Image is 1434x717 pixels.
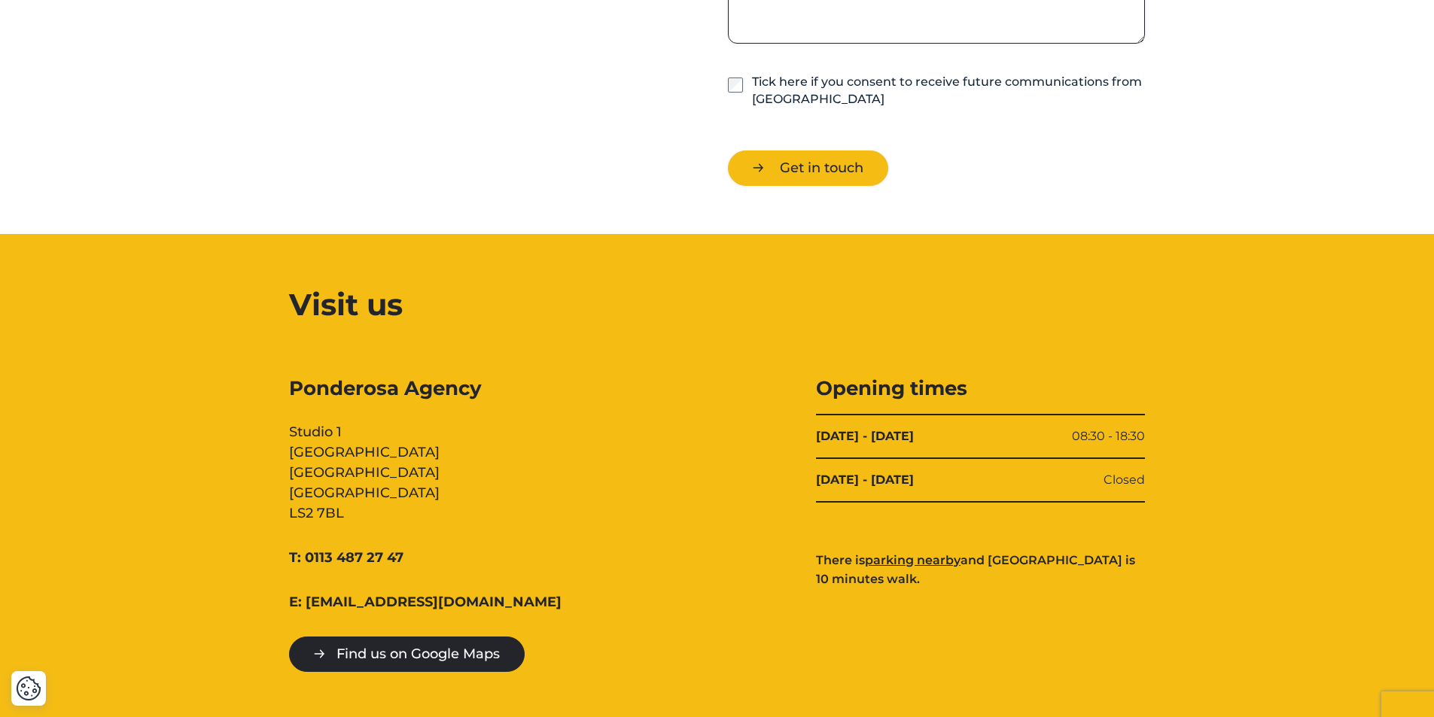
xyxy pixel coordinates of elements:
span: Ponderosa Agency [289,375,618,402]
img: Revisit consent button [16,676,41,701]
label: Tick here if you consent to receive future communications from [GEOGRAPHIC_DATA] [752,74,1144,108]
b: [DATE] - [DATE] [816,471,914,489]
span: Closed [1104,471,1145,489]
button: Cookie Settings [16,676,41,701]
a: parking nearby [865,553,961,567]
b: [DATE] - [DATE] [816,427,914,445]
span: 08:30 - 18:30 [1072,427,1145,445]
a: E: [EMAIL_ADDRESS][DOMAIN_NAME] [289,592,562,612]
a: Find us on Google Maps [289,636,525,672]
p: There is and [GEOGRAPHIC_DATA] is 10 minutes walk. [816,551,1145,589]
button: Get in touch [728,150,888,186]
h3: Opening times [816,375,1145,402]
div: Studio 1 [GEOGRAPHIC_DATA] [GEOGRAPHIC_DATA] [GEOGRAPHIC_DATA] LS2 7BL [289,375,618,524]
h2: Visit us [289,282,1145,327]
a: T: 0113 487 27 47 [289,548,403,568]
